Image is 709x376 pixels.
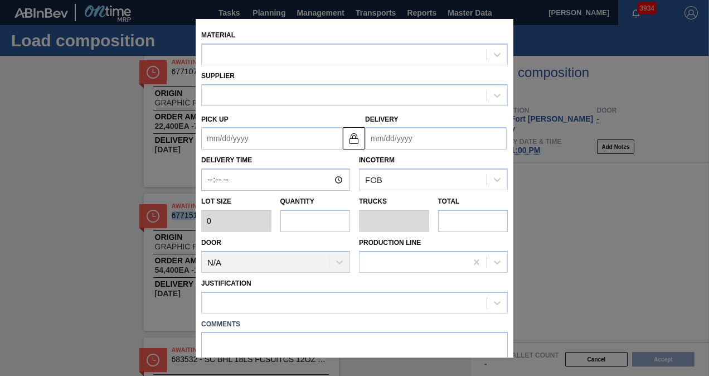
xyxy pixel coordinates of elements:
[280,197,314,205] label: Quantity
[365,127,507,150] input: mm/dd/yyyy
[359,156,395,164] label: Incoterm
[201,152,350,168] label: Delivery Time
[201,279,251,287] label: Justification
[365,115,399,123] label: Delivery
[201,31,235,39] label: Material
[359,239,421,247] label: Production Line
[201,194,271,210] label: Lot size
[343,127,365,149] button: locked
[438,197,460,205] label: Total
[347,131,361,144] img: locked
[201,316,508,332] label: Comments
[359,197,387,205] label: Trucks
[201,127,343,150] input: mm/dd/yyyy
[201,72,235,80] label: Supplier
[365,175,382,184] div: FOB
[201,239,221,247] label: Door
[201,115,229,123] label: Pick up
